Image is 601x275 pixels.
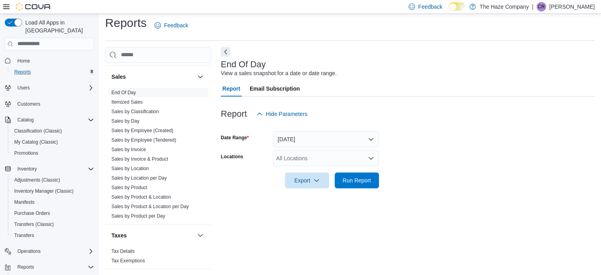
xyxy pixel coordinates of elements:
[111,194,171,200] a: Sales by Product & Location
[449,2,465,11] input: Dark Mode
[2,163,97,174] button: Inventory
[11,220,57,229] a: Transfers (Classic)
[14,115,94,125] span: Catalog
[14,210,50,216] span: Purchase Orders
[111,99,143,105] span: Itemized Sales
[11,231,94,240] span: Transfers
[111,185,147,190] a: Sales by Product
[14,247,44,256] button: Operations
[2,262,97,273] button: Reports
[290,173,324,188] span: Export
[253,106,311,122] button: Hide Parameters
[111,127,173,134] span: Sales by Employee (Created)
[538,2,544,11] span: CR
[8,197,97,208] button: Manifests
[11,175,94,185] span: Adjustments (Classic)
[11,137,61,147] a: My Catalog (Classic)
[16,3,51,11] img: Cova
[17,117,34,123] span: Catalog
[532,2,533,11] p: |
[273,131,379,147] button: [DATE]
[111,248,135,254] a: Tax Details
[22,19,94,34] span: Load All Apps in [GEOGRAPHIC_DATA]
[549,2,595,11] p: [PERSON_NAME]
[111,146,146,153] span: Sales by Invoice
[11,186,77,196] a: Inventory Manager (Classic)
[11,148,94,158] span: Promotions
[14,83,94,93] span: Users
[111,166,149,171] a: Sales by Location
[164,21,188,29] span: Feedback
[11,186,94,196] span: Inventory Manager (Classic)
[8,219,97,230] button: Transfers (Classic)
[105,15,147,31] h1: Reports
[11,126,65,136] a: Classification (Classic)
[14,232,34,239] span: Transfers
[14,262,94,272] span: Reports
[11,197,94,207] span: Manifests
[14,115,37,125] button: Catalog
[221,69,337,78] div: View a sales snapshot for a date or date range.
[2,246,97,257] button: Operations
[221,60,266,69] h3: End Of Day
[14,188,73,194] span: Inventory Manager (Classic)
[11,220,94,229] span: Transfers (Classic)
[221,135,249,141] label: Date Range
[17,58,30,64] span: Home
[111,213,165,219] a: Sales by Product per Day
[11,175,63,185] a: Adjustments (Classic)
[537,2,546,11] div: Cindy Russell
[8,66,97,78] button: Reports
[222,81,240,97] span: Report
[111,175,167,181] a: Sales by Location per Day
[111,194,171,200] span: Sales by Product & Location
[285,173,329,188] button: Export
[8,174,97,186] button: Adjustments (Classic)
[11,137,94,147] span: My Catalog (Classic)
[11,197,38,207] a: Manifests
[111,118,139,124] a: Sales by Day
[17,264,34,270] span: Reports
[105,88,211,224] div: Sales
[17,101,40,107] span: Customers
[111,108,159,115] span: Sales by Classification
[11,231,37,240] a: Transfers
[14,69,31,75] span: Reports
[418,3,442,11] span: Feedback
[221,154,243,160] label: Locations
[14,150,38,156] span: Promotions
[14,164,94,174] span: Inventory
[111,231,127,239] h3: Taxes
[2,82,97,93] button: Users
[11,126,94,136] span: Classification (Classic)
[14,99,94,109] span: Customers
[111,128,173,133] a: Sales by Employee (Created)
[2,114,97,125] button: Catalog
[111,231,194,239] button: Taxes
[2,98,97,110] button: Customers
[111,258,145,264] span: Tax Exemptions
[111,89,136,96] span: End Of Day
[111,137,176,143] a: Sales by Employee (Tendered)
[480,2,529,11] p: The Haze Company
[14,247,94,256] span: Operations
[111,204,189,209] a: Sales by Product & Location per Day
[111,213,165,219] span: Sales by Product per Day
[17,248,41,254] span: Operations
[11,67,34,77] a: Reports
[14,199,34,205] span: Manifests
[11,209,53,218] a: Purchase Orders
[111,147,146,152] a: Sales by Invoice
[221,47,230,57] button: Next
[111,73,126,81] h3: Sales
[14,56,94,66] span: Home
[111,156,168,162] span: Sales by Invoice & Product
[105,247,211,269] div: Taxes
[266,110,307,118] span: Hide Parameters
[14,128,62,134] span: Classification (Classic)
